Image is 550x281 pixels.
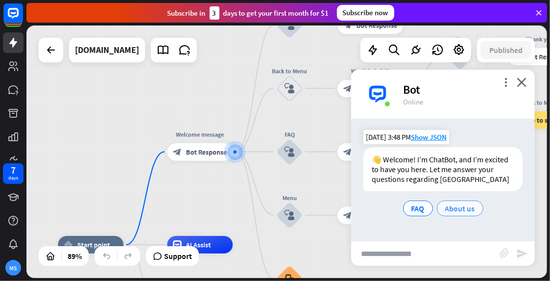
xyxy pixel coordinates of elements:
i: block_user_input [284,210,294,220]
i: send [516,248,528,259]
div: Show Menu [331,193,410,202]
i: block_bot_response [173,148,182,156]
div: Menu [263,193,316,202]
span: Bot Response [186,148,227,156]
div: Yes [434,35,486,44]
div: [DATE] 3:48 PM [363,130,449,144]
span: Support [164,248,192,264]
div: FAQ [263,130,316,139]
span: AI Assist [186,240,211,249]
i: block_user_input [284,20,294,30]
button: Open LiveChat chat widget [8,4,37,33]
span: Show JSON [411,132,447,142]
span: Bot Response [357,21,398,29]
div: days [8,175,18,181]
div: Welcome message [161,130,239,139]
div: hkbu.edu.hk [75,38,139,62]
div: Subscribe now [337,5,394,21]
div: 7 [11,166,16,175]
div: 3 [210,6,219,20]
i: block_bot_response [343,84,352,93]
i: home_2 [64,240,73,249]
div: 👋 Welcome! I’m ChatBot, and I’m excited to have you here. Let me answer your questions regarding ... [363,147,523,191]
i: block_user_input [284,147,294,157]
span: About us [445,204,475,213]
div: MS [5,260,21,276]
a: 7 days [3,163,24,184]
span: FAQ [411,204,425,213]
i: block_user_input [284,83,294,93]
div: Was it helpful? [331,67,410,76]
div: 89% [65,248,85,264]
i: more_vert [501,77,510,87]
i: block_bot_response [343,211,352,220]
div: Bot [403,82,523,97]
div: Online [403,97,523,106]
i: block_bot_response [343,148,352,156]
i: close [517,77,526,87]
span: Start point [77,240,110,249]
i: block_bot_response [343,21,352,29]
button: Published [480,41,531,59]
div: Subscribe in days to get your first month for $1 [167,6,329,20]
div: Back to Menu [263,67,316,76]
i: block_attachment [500,248,509,258]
